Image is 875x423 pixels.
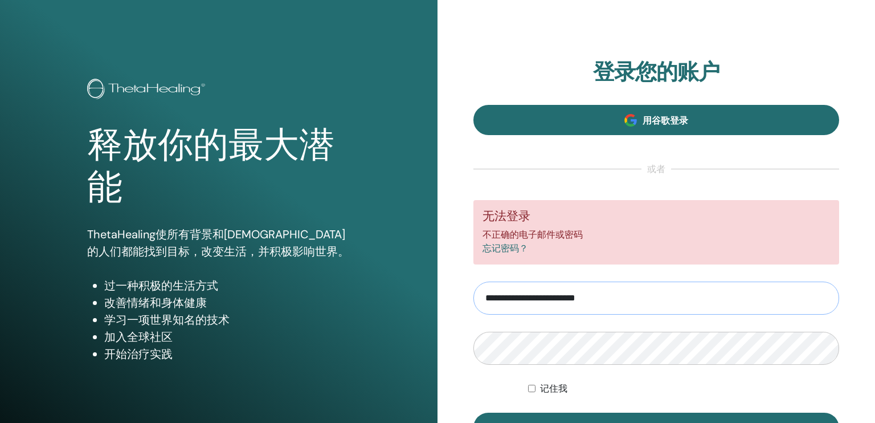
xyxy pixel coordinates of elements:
span: 或者 [641,162,671,176]
li: 学习一项世界知名的技术 [104,311,350,328]
li: 改善情绪和身体健康 [104,294,350,311]
p: ThetaHealing使所有背景和[DEMOGRAPHIC_DATA]的人们都能找到目标，改变生活，并积极影响世界。 [87,226,350,260]
label: 记住我 [540,382,567,396]
h1: 释放你的最大潜能 [87,124,350,209]
h2: 登录您的账户 [473,59,839,86]
span: 用谷歌登录 [643,115,688,127]
li: 过一种积极的生活方式 [104,277,350,294]
div: 不正确的电子邮件或密码 [473,200,839,265]
div: 无限期地保持我的身份验证，或者直到我手动注销 [528,382,839,396]
h5: 无法登录 [483,209,830,223]
li: 加入全球社区 [104,328,350,345]
a: 忘记密码？ [483,243,528,254]
a: 用谷歌登录 [473,105,839,135]
li: 开始治疗实践 [104,345,350,363]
